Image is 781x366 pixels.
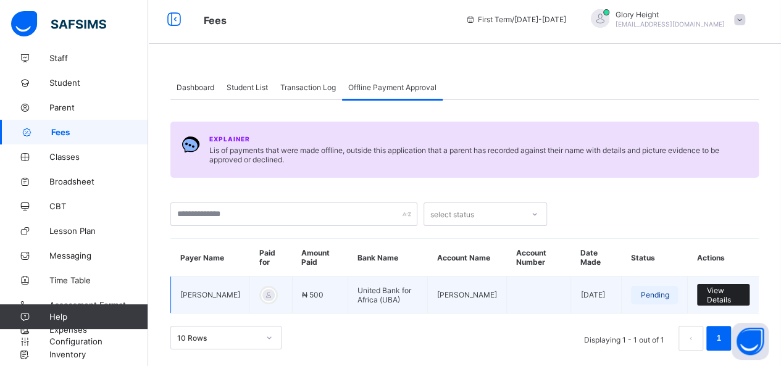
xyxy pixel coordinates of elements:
span: Assessment Format [49,300,148,310]
span: CBT [49,201,148,211]
span: Dashboard [177,83,214,92]
span: Configuration [49,336,148,346]
span: Lis of payments that were made offline, outside this application that a parent has recorded again... [209,146,748,164]
span: Student [49,78,148,88]
div: select status [430,202,474,226]
td: [DATE] [571,277,622,314]
th: Actions [688,239,759,277]
span: Messaging [49,251,148,260]
td: [PERSON_NAME] [428,277,507,314]
span: Time Table [49,275,148,285]
th: Amount Paid [292,239,348,277]
span: Help [49,312,148,322]
button: Open asap [732,323,769,360]
span: [EMAIL_ADDRESS][DOMAIN_NAME] [616,20,725,28]
th: Status [622,239,688,277]
span: Classes [49,152,148,162]
span: View Details [706,286,740,304]
span: Transaction Log [280,83,336,92]
img: safsims [11,11,106,37]
button: prev page [679,326,703,351]
th: Account Name [428,239,507,277]
div: GloryHeight [578,9,751,30]
span: Offline Payment Approval [348,83,436,92]
li: Displaying 1 - 1 out of 1 [575,326,674,351]
span: ₦ 500 [302,290,324,299]
span: Lesson Plan [49,226,148,236]
span: Explainer [209,135,250,143]
span: Inventory [49,349,148,359]
li: 1 [706,326,731,351]
div: 10 Rows [177,333,259,343]
span: Student List [227,83,268,92]
span: Broadsheet [49,177,148,186]
span: Fees [204,14,227,27]
span: Fees [51,127,148,137]
span: session/term information [466,15,566,24]
th: Payer Name [171,239,250,277]
th: Date Made [571,239,622,277]
td: United Bank for Africa (UBA) [348,277,428,314]
th: Account Number [507,239,571,277]
a: 1 [712,330,724,346]
li: 上一页 [679,326,703,351]
span: [PERSON_NAME] [180,290,240,299]
span: Staff [49,53,148,63]
span: Pending [640,290,669,299]
span: Glory Height [616,10,725,19]
img: Chat.054c5d80b312491b9f15f6fadeacdca6.svg [182,135,200,154]
th: Paid for [250,239,293,277]
th: Bank Name [348,239,428,277]
span: Parent [49,102,148,112]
